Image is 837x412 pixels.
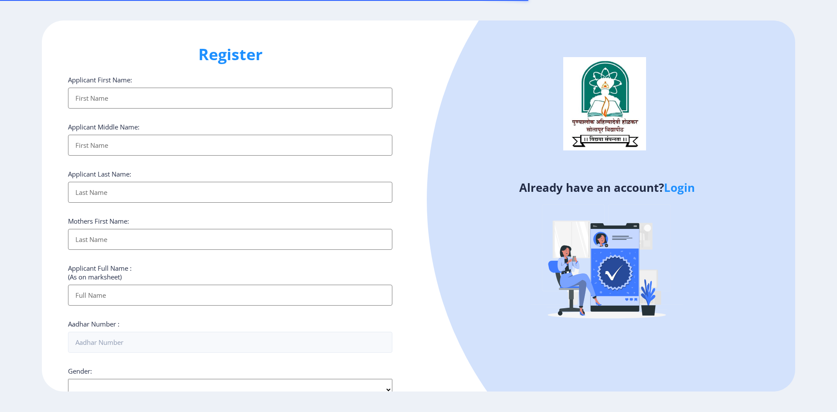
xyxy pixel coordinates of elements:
label: Mothers First Name: [68,217,129,225]
label: Gender: [68,367,92,375]
img: Verified-rafiki.svg [531,188,683,340]
input: Last Name [68,182,392,203]
label: Aadhar Number : [68,320,119,328]
label: Applicant First Name: [68,75,132,84]
img: logo [563,57,646,150]
input: Full Name [68,285,392,306]
label: Applicant Full Name : (As on marksheet) [68,264,132,281]
h1: Register [68,44,392,65]
input: First Name [68,88,392,109]
input: Last Name [68,229,392,250]
input: First Name [68,135,392,156]
a: Login [664,180,695,195]
label: Applicant Last Name: [68,170,131,178]
h4: Already have an account? [425,180,789,194]
label: Applicant Middle Name: [68,123,139,131]
input: Aadhar Number [68,332,392,353]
